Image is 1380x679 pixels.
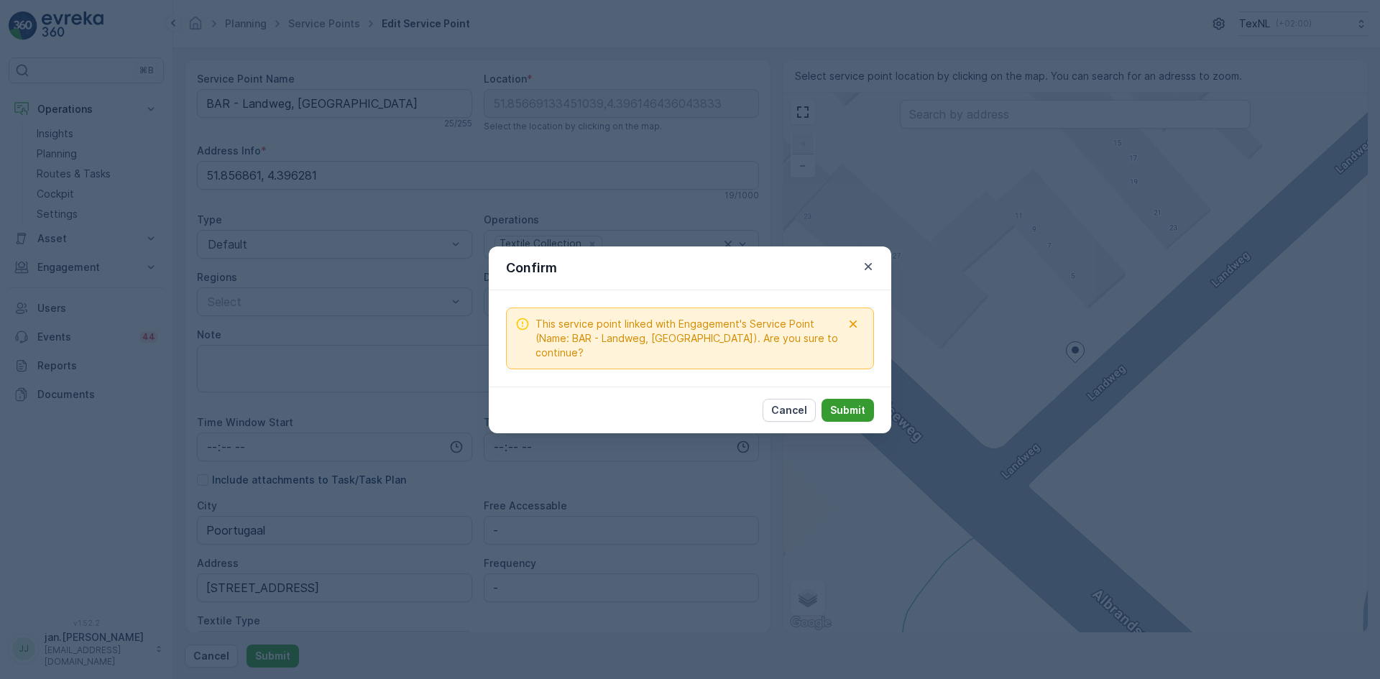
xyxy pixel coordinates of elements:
[830,403,865,417] p: Submit
[763,399,816,422] button: Cancel
[822,399,874,422] button: Submit
[535,317,842,360] span: This service point linked with Engagement's Service Point (Name: BAR - Landweg, [GEOGRAPHIC_DATA]...
[771,403,807,417] p: Cancel
[506,258,557,278] p: Confirm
